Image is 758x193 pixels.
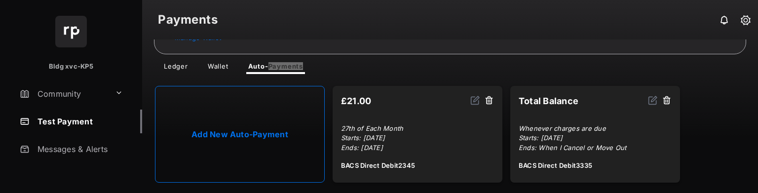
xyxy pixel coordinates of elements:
a: Ledger [156,62,196,74]
a: Auto-Payments [240,62,311,74]
span: Ends: When I Cancel or Move Out [519,144,627,152]
span: Whenever charges are due [519,124,606,132]
span: Starts: [DATE] [341,134,385,142]
img: svg+xml;base64,PHN2ZyB2aWV3Qm94PSIwIDAgMjQgMjQiIHdpZHRoPSIxNiIgaGVpZ2h0PSIxNiIgZmlsbD0ibm9uZSIgeG... [470,95,480,105]
p: Bldg xvc-KP5 [49,62,93,72]
img: svg+xml;base64,PHN2ZyB2aWV3Qm94PSIwIDAgMjQgMjQiIHdpZHRoPSIxNiIgaGVpZ2h0PSIxNiIgZmlsbD0ibm9uZSIgeG... [648,95,658,105]
strong: Payments [158,14,218,26]
a: Add New Auto-Payment [155,86,325,183]
a: Wallet [200,62,236,74]
span: BACS Direct Debit 2345 [341,161,415,171]
span: Ends: [DATE] [341,144,383,152]
span: Starts: [DATE] [519,134,563,142]
strong: £21.00 [341,96,372,106]
strong: Total Balance [519,96,578,106]
span: 27th of Each Month [341,124,403,132]
a: Test Payment [16,110,142,133]
span: BACS Direct Debit 3335 [519,161,592,171]
img: svg+xml;base64,PHN2ZyB4bWxucz0iaHR0cDovL3d3dy53My5vcmcvMjAwMC9zdmciIHdpZHRoPSI2NCIgaGVpZ2h0PSI2NC... [55,16,87,47]
a: Messages & Alerts [16,137,142,161]
a: Community [16,82,111,106]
